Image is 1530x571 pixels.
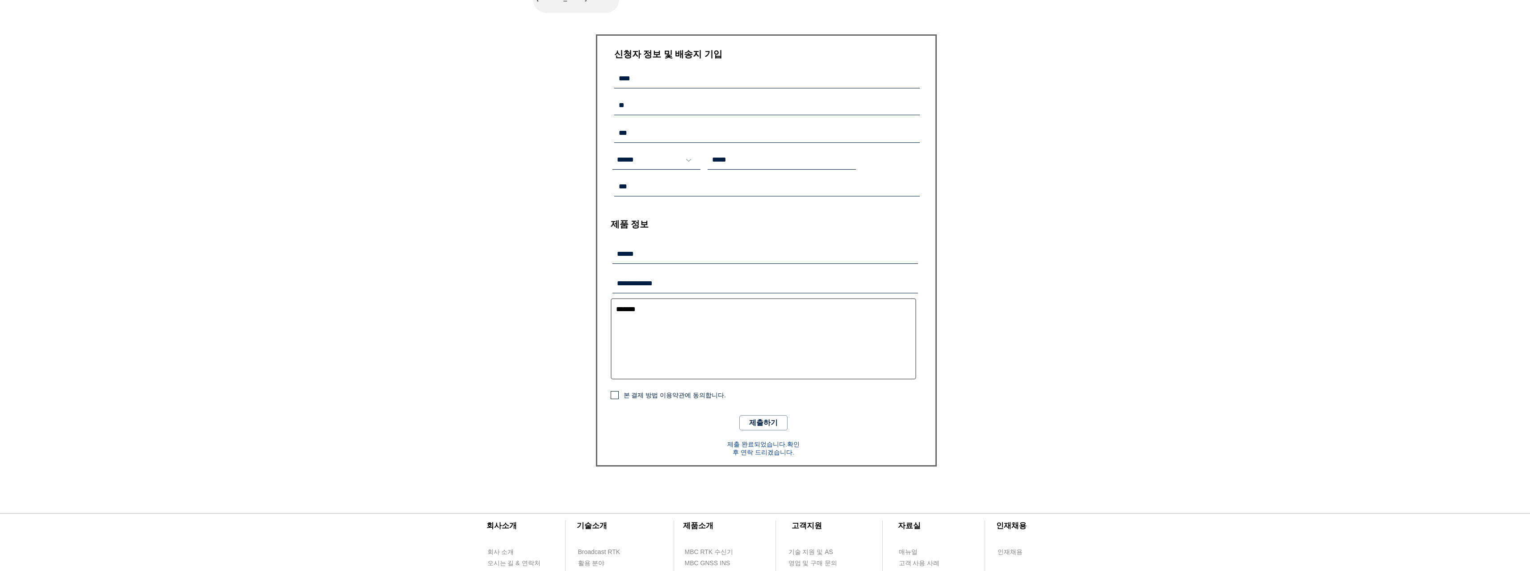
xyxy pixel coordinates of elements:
span: 회사 소개 [487,548,514,557]
span: ​기술소개 [577,521,607,530]
span: ​고객지원 [792,521,822,530]
span: 본 결제 방법 이용약관에 동의합니다. [624,392,726,399]
a: 오시는 길 & 연락처 [487,558,547,569]
a: 영업 및 구매 문의 [788,558,839,569]
span: 기술 지원 및 AS [788,548,833,557]
span: 매뉴얼 [899,548,918,557]
span: Broadcast RTK [578,548,620,557]
span: 제출 완료되었습니다.확인 후 연락 드리겠습니다. [727,441,800,456]
span: 영업 및 구매 문의 [788,559,838,568]
iframe: Wix Chat [1427,533,1530,571]
span: 고객 사용 사례 [899,559,940,568]
a: 기술 지원 및 AS [788,546,855,558]
span: ​제품소개 [683,521,713,530]
span: 인재채용 [998,548,1023,557]
a: 회사 소개 [487,546,538,558]
span: ​인재채용 [996,521,1027,530]
span: 활용 분야 [578,559,605,568]
span: 오시는 길 & 연락처 [487,559,541,568]
a: Broadcast RTK [578,546,629,558]
a: 매뉴얼 [898,546,950,558]
span: ​제품 정보 [611,219,649,229]
a: 고객 사용 사례 [898,558,950,569]
span: ​회사소개 [486,521,517,530]
a: 인재채용 [997,546,1040,558]
button: 제출하기 [739,415,788,430]
span: 제출하기 [749,418,778,428]
span: MBC RTK 수신기 [685,548,734,557]
a: MBC RTK 수신기 [684,546,751,558]
span: ​신청자 정보 및 배송지 기입 [614,49,722,59]
a: 활용 분야 [578,558,629,569]
span: MBC GNSS INS [685,559,730,568]
a: MBC GNSS INS [684,558,740,569]
span: ​자료실 [898,521,921,530]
